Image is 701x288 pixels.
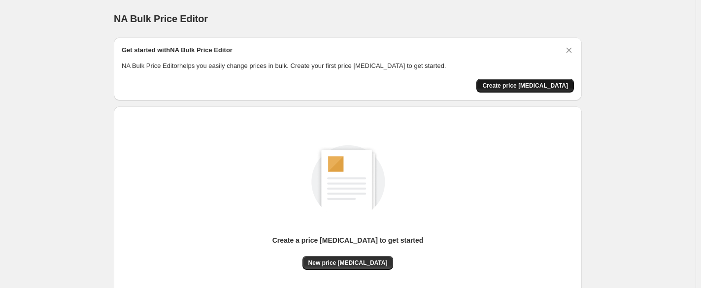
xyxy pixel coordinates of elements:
[272,235,424,245] p: Create a price [MEDICAL_DATA] to get started
[302,256,394,270] button: New price [MEDICAL_DATA]
[482,82,568,90] span: Create price [MEDICAL_DATA]
[122,45,233,55] h2: Get started with NA Bulk Price Editor
[308,259,388,267] span: New price [MEDICAL_DATA]
[122,61,574,71] p: NA Bulk Price Editor helps you easily change prices in bulk. Create your first price [MEDICAL_DAT...
[114,13,208,24] span: NA Bulk Price Editor
[476,79,574,93] button: Create price change job
[564,45,574,55] button: Dismiss card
